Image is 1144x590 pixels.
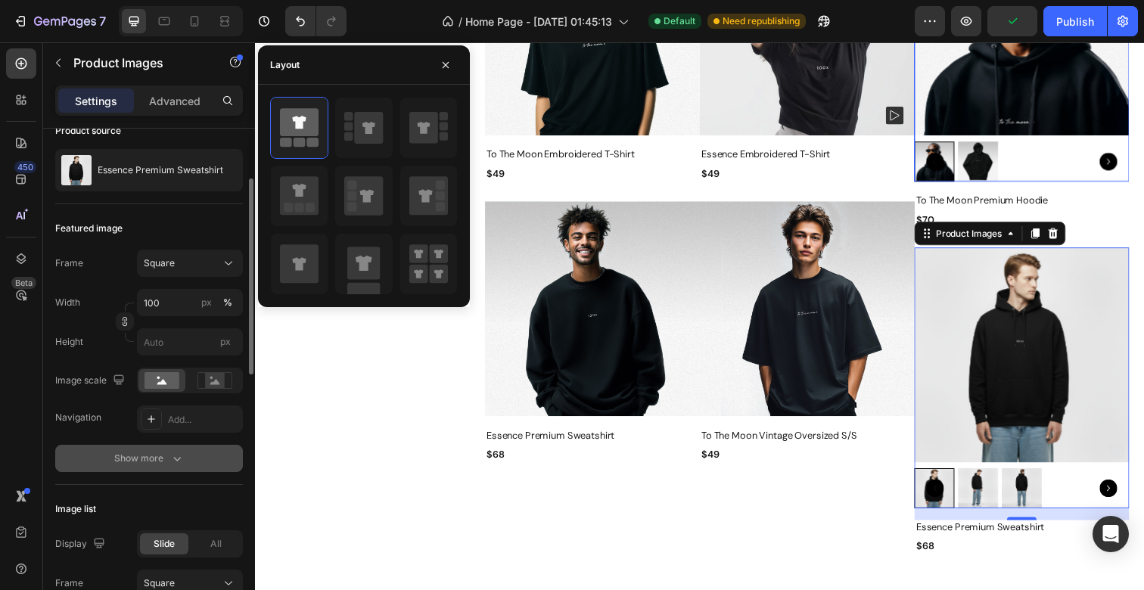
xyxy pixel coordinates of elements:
[61,155,92,185] img: product feature img
[454,394,673,410] h2: To The Moon Vintage Oversized S/S
[1093,516,1129,552] div: Open Intercom Messenger
[55,534,108,554] div: Display
[1043,6,1107,36] button: Publish
[210,537,222,551] span: All
[454,414,475,430] div: $49
[201,296,212,309] div: px
[664,14,695,28] span: Default
[55,502,96,516] div: Image list
[1056,14,1094,29] div: Publish
[137,250,243,277] button: Square
[723,14,800,28] span: Need republishing
[154,537,175,551] span: Slide
[149,93,201,109] p: Advanced
[223,296,232,309] div: %
[55,576,83,590] label: Frame
[197,293,216,312] button: %
[55,296,80,309] label: Width
[285,6,347,36] div: Undo/Redo
[863,446,881,464] button: Carousel Next Arrow
[55,445,243,472] button: Show more
[6,6,113,36] button: 7
[137,328,243,356] input: px
[144,576,175,590] span: Square
[454,107,673,123] h2: Essence Embroidered T-Shirt
[454,163,673,382] a: To The Moon Vintage Oversized S/S
[255,42,1144,590] iframe: Design area
[673,174,695,190] div: $70
[98,165,223,175] p: Essence Premium Sweatshirt
[114,451,185,466] div: Show more
[144,256,175,270] span: Square
[863,113,881,131] button: Carousel Next Arrow
[692,188,766,202] div: Product Images
[75,93,117,109] p: Settings
[685,113,704,131] button: Carousel Back Arrow
[55,124,121,138] div: Product source
[685,446,704,464] button: Carousel Back Arrow
[459,14,462,29] span: /
[673,508,695,523] div: $68
[55,256,83,270] label: Frame
[55,222,123,235] div: Featured image
[168,413,239,427] div: Add...
[55,371,128,391] div: Image scale
[11,277,36,289] div: Beta
[270,58,300,72] div: Layout
[673,488,893,504] h2: Essence Premium Sweatshirt
[137,289,243,316] input: px%
[14,161,36,173] div: 450
[99,12,106,30] p: 7
[454,127,475,143] div: $49
[73,54,202,72] p: Product Images
[673,154,893,170] h2: To The Moon Premium Hoodie
[465,14,612,29] span: Home Page - [DATE] 01:45:13
[220,336,231,347] span: px
[219,293,237,312] button: px
[55,335,83,349] label: Height
[673,210,893,429] a: Essence Premium Sweatshirt
[55,411,101,424] div: Navigation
